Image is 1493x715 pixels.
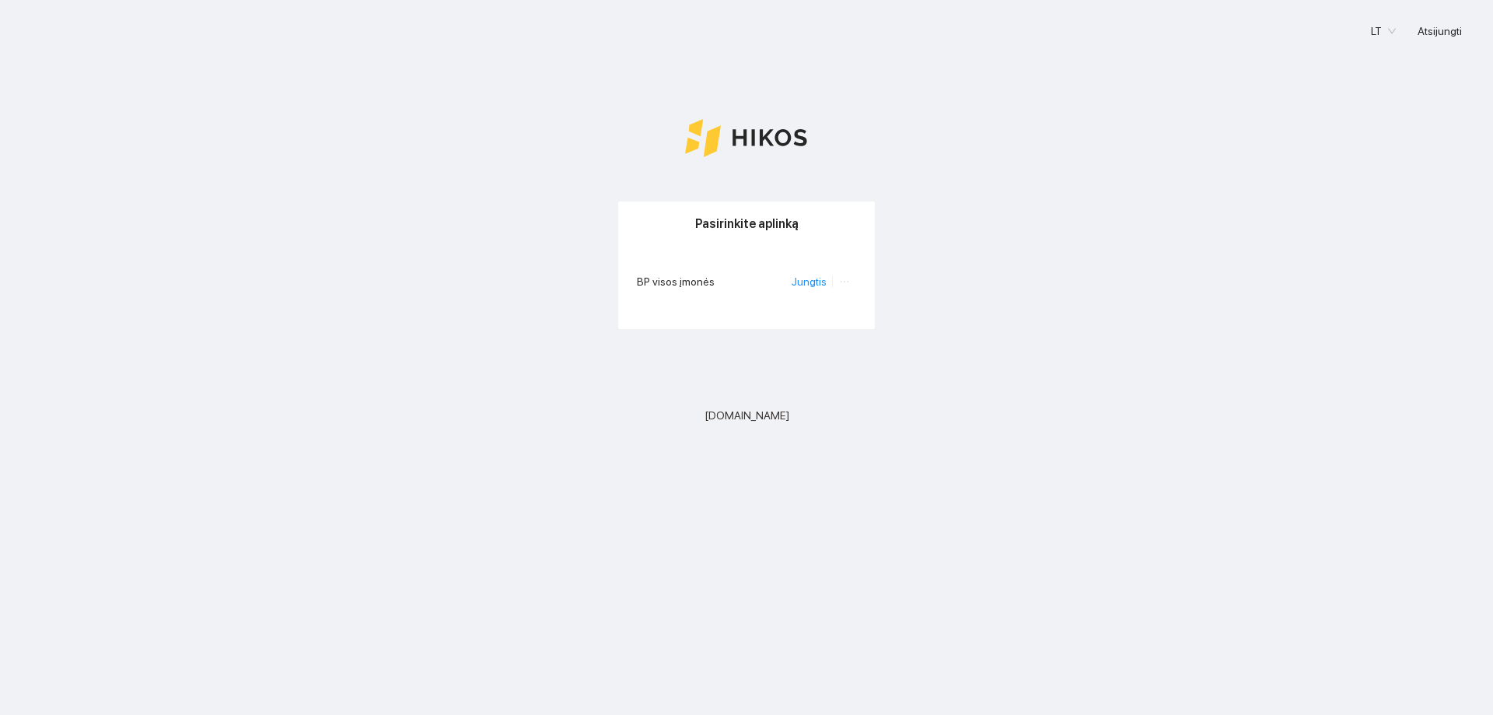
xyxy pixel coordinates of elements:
[839,276,850,287] span: ellipsis
[1405,19,1474,44] button: Atsijungti
[1371,19,1396,43] span: LT
[637,264,856,300] li: BP visos įmonės
[792,275,827,288] a: Jungtis
[705,407,789,424] span: [DOMAIN_NAME]
[637,202,856,246] div: Pasirinkite aplinką
[1418,23,1462,40] span: Atsijungti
